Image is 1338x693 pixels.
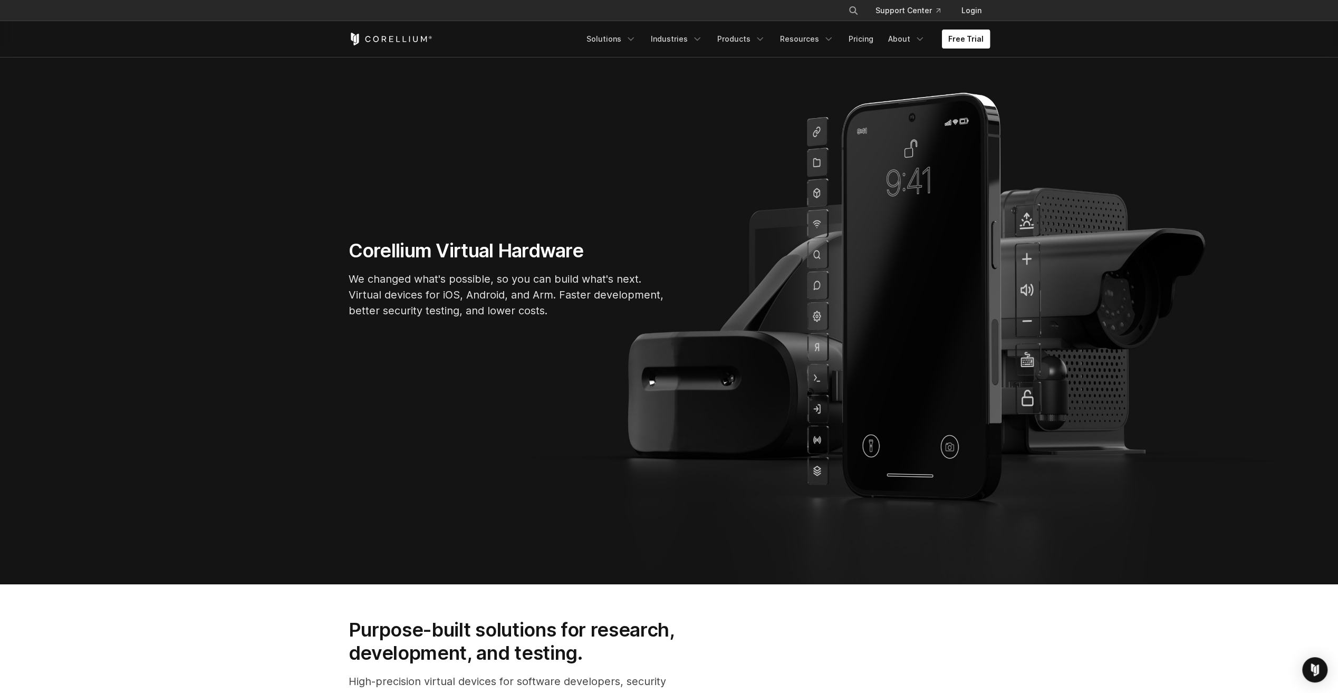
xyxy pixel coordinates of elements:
h2: Purpose-built solutions for research, development, and testing. [349,618,708,665]
a: Products [711,30,772,49]
h1: Corellium Virtual Hardware [349,239,665,263]
button: Search [844,1,863,20]
div: Open Intercom Messenger [1302,657,1327,682]
a: Corellium Home [349,33,432,45]
a: Free Trial [942,30,990,49]
a: Resources [774,30,840,49]
p: We changed what's possible, so you can build what's next. Virtual devices for iOS, Android, and A... [349,271,665,319]
a: Solutions [580,30,642,49]
a: Login [953,1,990,20]
div: Navigation Menu [580,30,990,49]
a: Pricing [842,30,880,49]
div: Navigation Menu [835,1,990,20]
a: About [882,30,931,49]
a: Industries [644,30,709,49]
a: Support Center [867,1,949,20]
